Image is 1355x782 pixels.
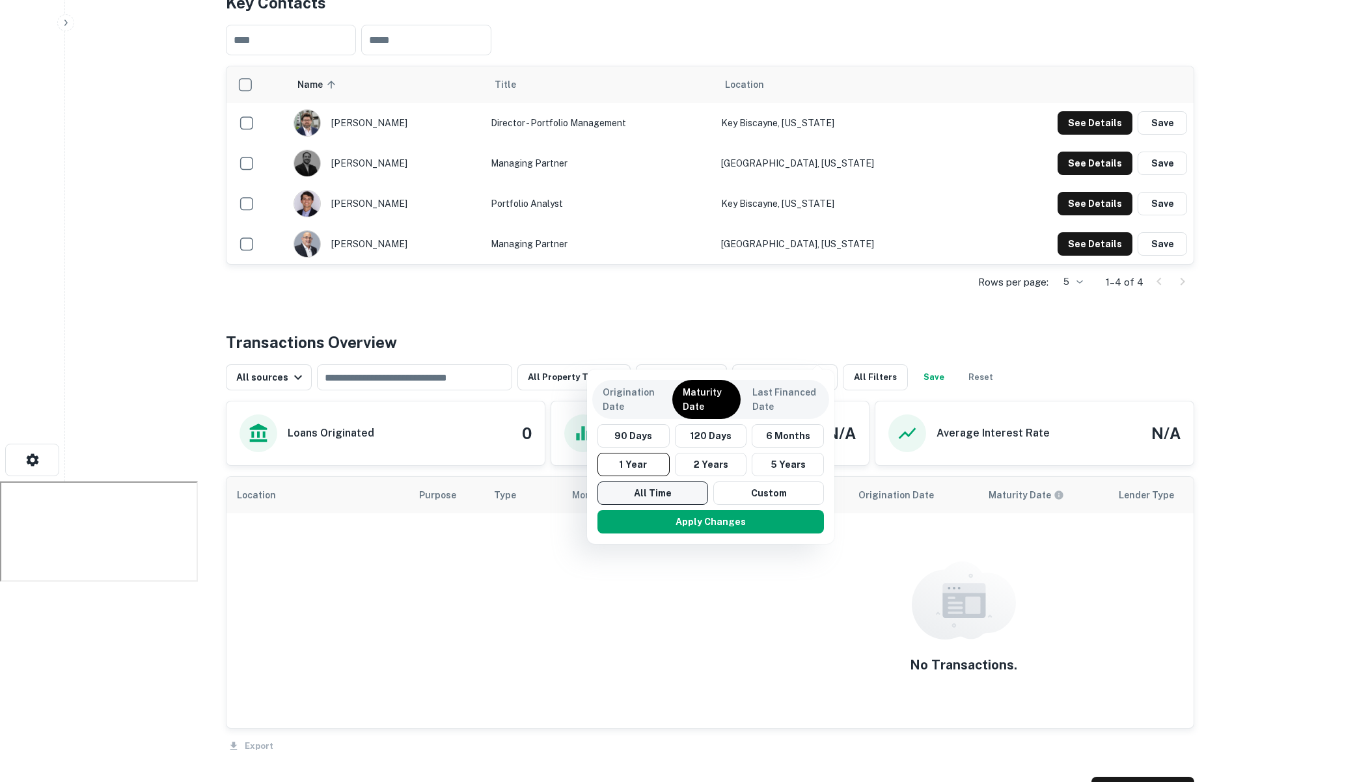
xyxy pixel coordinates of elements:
p: Maturity Date [683,385,730,414]
button: 5 Years [752,453,824,476]
button: 120 Days [675,424,747,448]
p: Origination Date [603,385,661,414]
button: Apply Changes [597,510,824,533]
p: Last Financed Date [752,385,819,414]
button: 90 Days [597,424,670,448]
button: Custom [713,481,824,505]
button: 1 Year [597,453,670,476]
iframe: Chat Widget [1290,678,1355,740]
button: All Time [597,481,708,505]
button: 6 Months [752,424,824,448]
button: 2 Years [675,453,747,476]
